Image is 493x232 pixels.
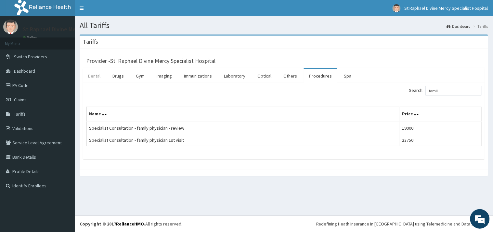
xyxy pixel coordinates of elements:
h3: Tariffs [83,39,98,45]
span: We're online! [38,73,90,138]
td: 23750 [400,134,482,146]
a: Online [23,36,38,40]
a: Spa [339,69,357,83]
textarea: Type your message and hit 'Enter' [3,159,124,182]
footer: All rights reserved. [75,215,493,232]
a: Procedures [304,69,337,83]
th: Name [86,107,400,122]
a: Laboratory [219,69,251,83]
a: Dental [83,69,106,83]
th: Price [400,107,482,122]
span: Claims [14,97,27,103]
img: d_794563401_company_1708531726252_794563401 [12,33,26,49]
a: Dashboard [447,23,471,29]
a: Optical [252,69,277,83]
span: St Raphael Divine Mercy Specialist Hospital [405,5,488,11]
td: Specialist Consultation - family physician 1st visit [86,134,400,146]
p: St Raphael Divine Mercy Specialist Hospital [23,26,133,32]
div: Chat with us now [34,36,109,45]
span: Switch Providers [14,54,47,60]
div: Minimize live chat window [107,3,122,19]
a: Drugs [107,69,129,83]
strong: Copyright © 2017 . [80,221,145,227]
a: Imaging [151,69,177,83]
input: Search: [426,86,482,95]
td: 19000 [400,122,482,134]
div: Redefining Heath Insurance in [GEOGRAPHIC_DATA] using Telemedicine and Data Science! [316,221,488,227]
h3: Provider - St. Raphael Divine Mercy Specialist Hospital [86,58,215,64]
img: User Image [393,4,401,12]
span: Dashboard [14,68,35,74]
li: Tariffs [472,23,488,29]
img: User Image [3,20,18,34]
a: Others [278,69,302,83]
h1: All Tariffs [80,21,488,30]
a: Gym [131,69,150,83]
label: Search: [409,86,482,95]
a: Immunizations [179,69,217,83]
a: RelianceHMO [116,221,144,227]
td: Specialist Consultation - family physician - review [86,122,400,134]
span: Tariffs [14,111,26,117]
